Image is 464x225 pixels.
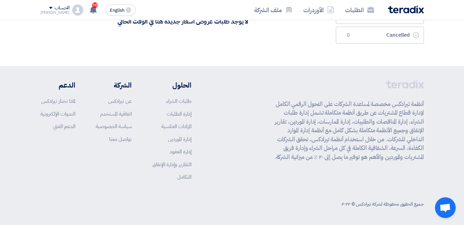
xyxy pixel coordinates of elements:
a: الندوات الإلكترونية [40,110,75,118]
a: التكامل [177,173,191,181]
li: الحلول [152,80,191,90]
a: الطلبات [340,2,380,18]
div: الحساب [55,5,69,11]
a: اتفاقية المستخدم [100,110,132,118]
a: لماذا تختار تيرادكس [41,97,75,105]
a: المزادات العكسية [161,123,191,130]
a: إدارة الطلبات [167,110,191,118]
div: [PERSON_NAME] [40,11,70,15]
span: English [110,8,124,13]
a: عن تيرادكس [108,97,132,105]
a: ملف الشركة [249,2,298,18]
a: طلبات الشراء [166,97,191,105]
img: profile_test.png [72,4,83,16]
a: Cancelled0 [336,27,424,44]
div: لا يوجد طلبات عروض أسعار جديدة هنا في الوقت الحالي [117,17,248,25]
span: 10 [92,2,98,8]
span: 0 [344,32,353,39]
img: Teradix logo [388,6,424,13]
button: English [105,4,136,16]
a: إدارة الموردين [168,135,191,143]
a: تواصل معنا [109,135,132,143]
p: أنظمة تيرادكس مخصصة لمساعدة الشركات على التحول الرقمي الكامل لإدارة قطاع المشتريات عن طريق أنظمة ... [271,100,424,162]
a: الدعم الفني [53,123,75,130]
div: جميع الحقوق محفوظة لشركة تيرادكس © ٢٠٢٢ [342,200,424,208]
a: سياسة الخصوصية [96,123,132,130]
a: التقارير وإدارة الإنفاق [152,161,191,168]
li: الدعم [40,80,75,90]
a: الأوردرات [298,2,340,18]
li: الشركة [96,80,132,90]
a: Open chat [435,197,456,218]
a: إدارة العقود [170,148,191,155]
